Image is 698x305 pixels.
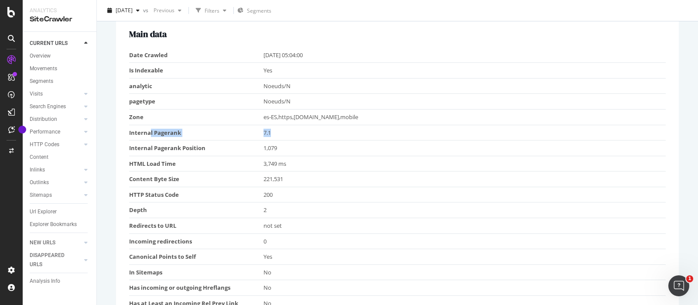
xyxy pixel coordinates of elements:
[30,39,68,48] div: CURRENT URLS
[129,233,263,249] td: Incoming redirections
[668,275,689,296] iframe: Intercom live chat
[30,251,82,269] a: DISAPPEARED URLS
[150,7,174,14] span: Previous
[30,64,90,73] a: Movements
[129,125,263,141] td: Internal Pagerank
[30,178,82,187] a: Outlinks
[129,94,263,110] td: pagetype
[247,7,271,14] span: Segments
[18,126,26,134] div: Tooltip anchor
[30,127,82,137] a: Performance
[30,14,89,24] div: SiteCrawler
[263,141,666,156] td: 1,079
[129,63,263,79] td: Is Indexable
[30,51,90,61] a: Overview
[192,3,230,17] button: Filters
[30,153,90,162] a: Content
[30,51,51,61] div: Overview
[30,115,82,124] a: Distribution
[150,3,185,17] button: Previous
[129,187,263,202] td: HTTP Status Code
[30,127,60,137] div: Performance
[129,48,263,63] td: Date Crawled
[263,63,666,79] td: Yes
[263,171,666,187] td: 221,531
[263,280,666,296] td: No
[263,156,666,171] td: 3,749 ms
[263,264,666,280] td: No
[30,207,90,216] a: Url Explorer
[263,125,666,141] td: 7.1
[263,187,666,202] td: 200
[143,7,150,14] span: vs
[30,191,52,200] div: Sitemaps
[129,249,263,265] td: Canonical Points to Self
[30,251,74,269] div: DISAPPEARED URLS
[237,3,271,17] button: Segments
[30,89,82,99] a: Visits
[263,94,666,110] td: Noeuds/N
[30,165,45,175] div: Inlinks
[30,77,53,86] div: Segments
[30,191,82,200] a: Sitemaps
[116,7,133,14] span: 2025 Aug. 1st
[30,153,48,162] div: Content
[129,202,263,218] td: Depth
[30,277,60,286] div: Analysis Info
[263,110,666,125] td: es-ES,https,[DOMAIN_NAME],mobile
[263,48,666,63] td: [DATE] 05:04:00
[30,102,82,111] a: Search Engines
[30,238,55,247] div: NEW URLS
[263,202,666,218] td: 2
[30,207,57,216] div: Url Explorer
[30,220,77,229] div: Explorer Bookmarks
[30,277,90,286] a: Analysis Info
[30,140,59,149] div: HTTP Codes
[129,29,666,39] h2: Main data
[686,275,693,282] span: 1
[30,220,90,229] a: Explorer Bookmarks
[263,78,666,94] td: Noeuds/N
[30,77,90,86] a: Segments
[129,141,263,156] td: Internal Pagerank Position
[30,89,43,99] div: Visits
[30,178,49,187] div: Outlinks
[30,115,57,124] div: Distribution
[129,264,263,280] td: In Sitemaps
[30,64,57,73] div: Movements
[129,280,263,296] td: Has incoming or outgoing Hreflangs
[30,39,82,48] a: CURRENT URLS
[129,218,263,233] td: Redirects to URL
[30,7,89,14] div: Analytics
[205,7,219,14] div: Filters
[129,171,263,187] td: Content Byte Size
[30,102,66,111] div: Search Engines
[129,78,263,94] td: analytic
[30,165,82,175] a: Inlinks
[30,140,82,149] a: HTTP Codes
[30,238,82,247] a: NEW URLS
[263,233,666,249] td: 0
[129,110,263,125] td: Zone
[129,156,263,171] td: HTML Load Time
[263,222,662,230] div: not set
[263,253,662,261] div: Yes
[104,3,143,17] button: [DATE]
